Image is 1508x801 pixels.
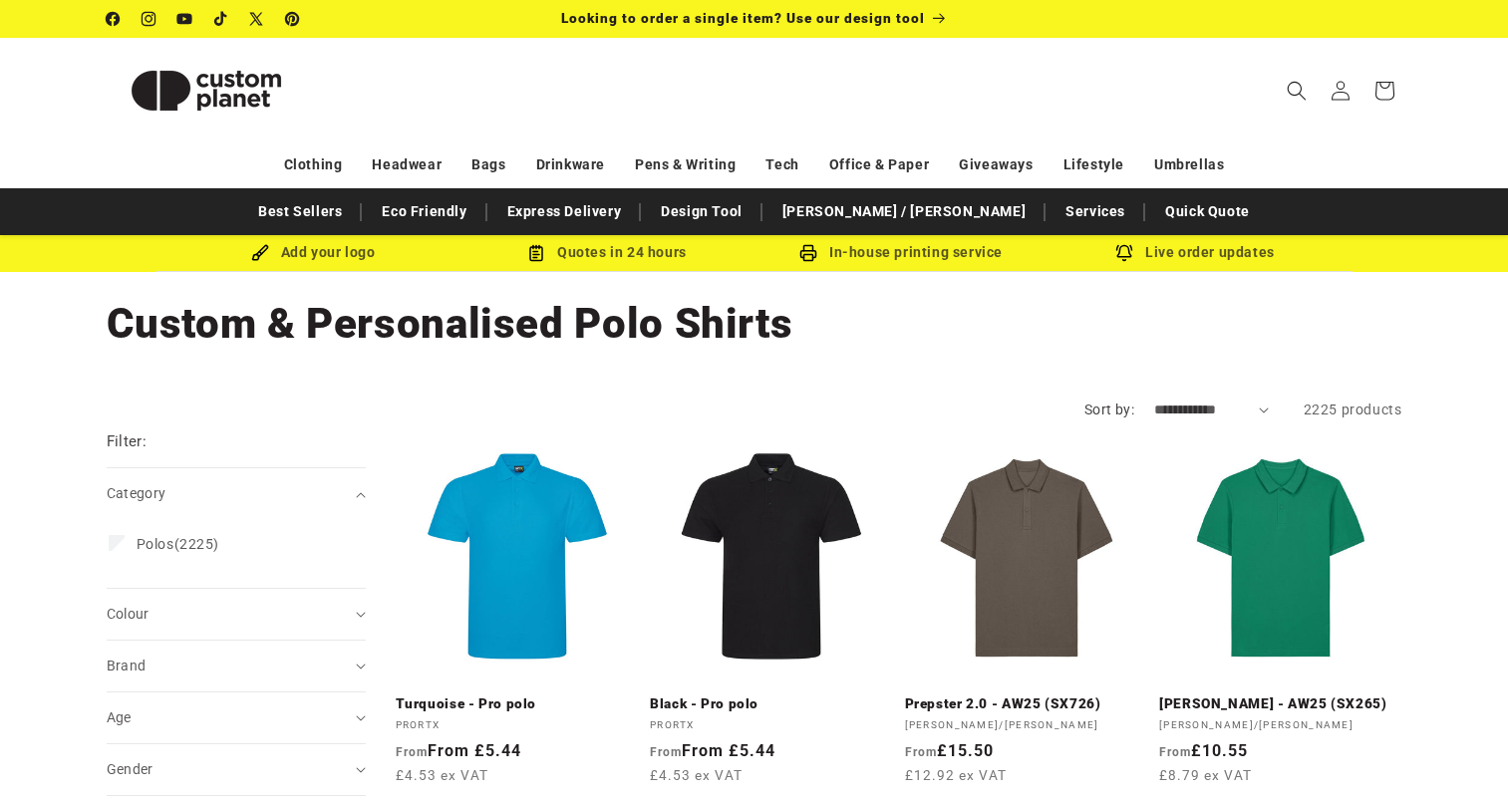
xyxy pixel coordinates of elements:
div: Add your logo [166,240,460,265]
span: Age [107,709,132,725]
span: (2225) [137,535,220,553]
img: Brush Icon [251,244,269,262]
span: Looking to order a single item? Use our design tool [561,10,925,26]
a: Headwear [372,147,442,182]
a: Clothing [284,147,343,182]
div: Quotes in 24 hours [460,240,754,265]
span: Brand [107,658,147,673]
label: Sort by: [1084,401,1134,417]
a: [PERSON_NAME] - AW25 (SX265) [1159,695,1402,713]
summary: Gender (0 selected) [107,744,366,795]
a: Express Delivery [497,194,632,229]
a: Tech [765,147,798,182]
summary: Colour (0 selected) [107,589,366,640]
a: Quick Quote [1155,194,1260,229]
a: [PERSON_NAME] / [PERSON_NAME] [772,194,1036,229]
span: Colour [107,606,150,622]
summary: Brand (0 selected) [107,641,366,691]
a: Design Tool [651,194,753,229]
div: In-house printing service [754,240,1049,265]
a: Custom Planet [99,38,313,142]
a: Bags [471,147,505,182]
a: Services [1056,194,1135,229]
a: Turquoise - Pro polo [396,695,639,713]
a: Office & Paper [829,147,929,182]
div: Live order updates [1049,240,1343,265]
a: Pens & Writing [635,147,736,182]
summary: Age (0 selected) [107,692,366,743]
summary: Category (0 selected) [107,468,366,519]
a: Black - Pro polo [650,695,893,713]
span: 2225 products [1304,401,1402,417]
a: Eco Friendly [372,194,476,229]
a: Lifestyle [1063,147,1124,182]
a: Umbrellas [1154,147,1224,182]
h2: Filter: [107,430,148,453]
a: Drinkware [536,147,605,182]
img: Order Updates Icon [527,244,545,262]
h1: Custom & Personalised Polo Shirts [107,297,1402,351]
span: Polos [137,536,174,552]
summary: Search [1275,69,1319,113]
span: Gender [107,761,153,777]
img: In-house printing [799,244,817,262]
a: Best Sellers [248,194,352,229]
a: Giveaways [959,147,1033,182]
img: Order updates [1115,244,1133,262]
a: Prepster 2.0 - AW25 (SX726) [905,695,1148,713]
span: Category [107,485,166,501]
img: Custom Planet [107,46,306,135]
